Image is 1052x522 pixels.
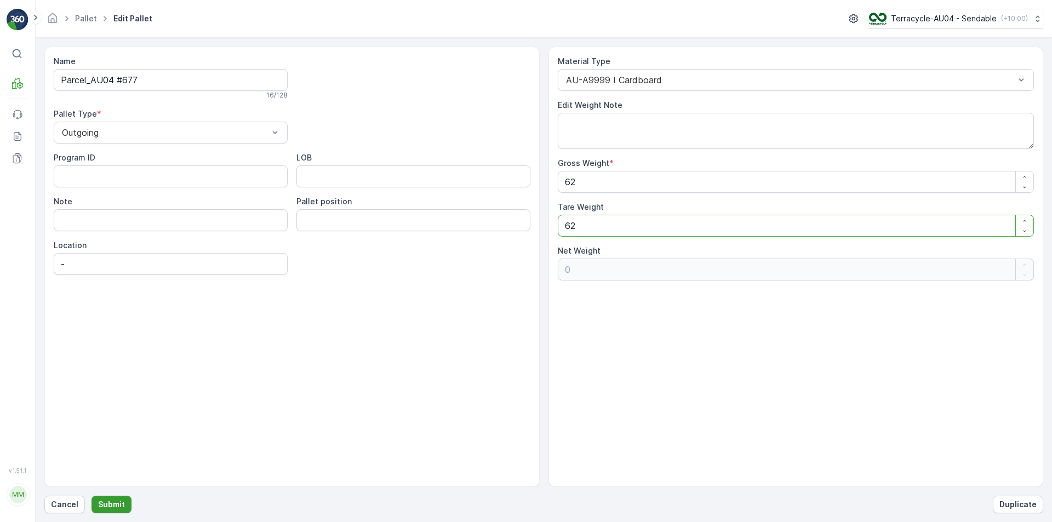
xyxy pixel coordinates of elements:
[266,91,288,100] p: 16 / 128
[75,14,97,23] a: Pallet
[92,496,131,513] button: Submit
[1001,14,1028,23] p: ( +10:00 )
[111,13,155,24] span: Edit Pallet
[558,100,622,110] label: Edit Weight Note
[54,56,76,66] label: Name
[98,499,125,510] p: Submit
[558,56,610,66] label: Material Type
[7,467,28,474] span: v 1.51.1
[54,197,72,206] label: Note
[7,9,28,31] img: logo
[558,158,609,168] label: Gross Weight
[7,476,28,513] button: MM
[891,13,997,24] p: Terracycle-AU04 - Sendable
[54,109,97,118] label: Pallet Type
[869,9,1043,28] button: Terracycle-AU04 - Sendable(+10:00)
[51,499,78,510] p: Cancel
[44,496,85,513] button: Cancel
[296,153,312,162] label: LOB
[558,202,604,211] label: Tare Weight
[9,486,27,503] div: MM
[869,13,887,25] img: terracycle_logo.png
[296,197,352,206] label: Pallet position
[47,16,59,26] a: Homepage
[54,153,95,162] label: Program ID
[54,240,87,250] label: Location
[558,246,601,255] label: Net Weight
[999,499,1037,510] p: Duplicate
[993,496,1043,513] button: Duplicate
